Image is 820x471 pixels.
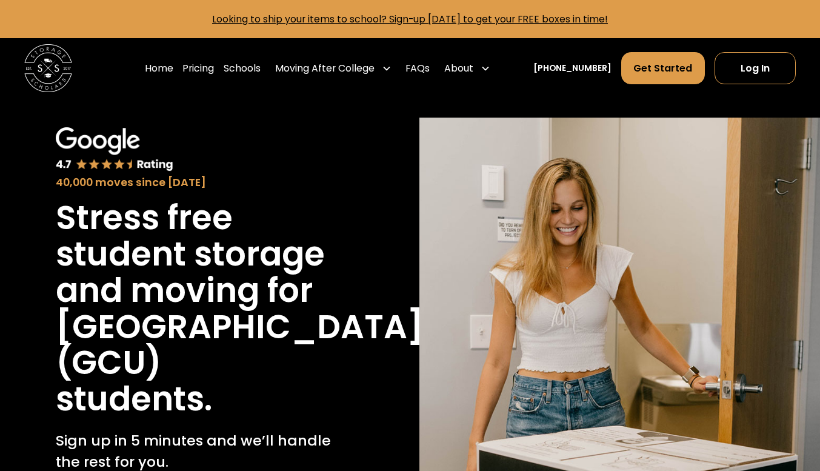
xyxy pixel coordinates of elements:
[56,200,344,309] h1: Stress free student storage and moving for
[444,61,473,76] div: About
[212,12,608,26] a: Looking to ship your items to school? Sign-up [DATE] to get your FREE boxes in time!
[56,381,212,418] h1: students.
[224,52,261,85] a: Schools
[56,127,173,172] img: Google 4.7 star rating
[24,44,72,92] img: Storage Scholars main logo
[145,52,173,85] a: Home
[533,62,612,75] a: [PHONE_NUMBER]
[270,52,396,85] div: Moving After College
[56,309,424,382] h1: [GEOGRAPHIC_DATA] (GCU)
[621,52,705,84] a: Get Started
[56,175,344,191] div: 40,000 moves since [DATE]
[715,52,796,84] a: Log In
[182,52,214,85] a: Pricing
[439,52,495,85] div: About
[275,61,375,76] div: Moving After College
[405,52,430,85] a: FAQs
